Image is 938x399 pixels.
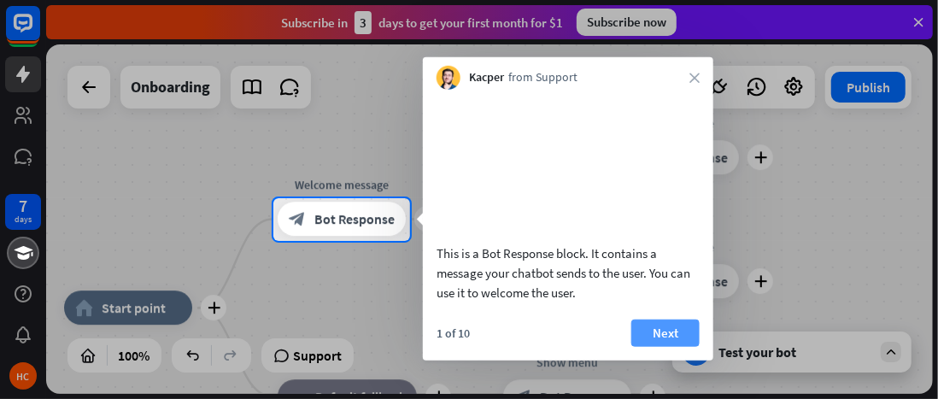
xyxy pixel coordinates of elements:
[14,7,65,58] button: Open LiveChat chat widget
[631,319,700,346] button: Next
[437,325,470,340] div: 1 of 10
[508,69,577,86] span: from Support
[689,73,700,83] i: close
[437,243,700,302] div: This is a Bot Response block. It contains a message your chatbot sends to the user. You can use i...
[289,211,306,228] i: block_bot_response
[314,211,395,228] span: Bot Response
[469,69,504,86] span: Kacper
